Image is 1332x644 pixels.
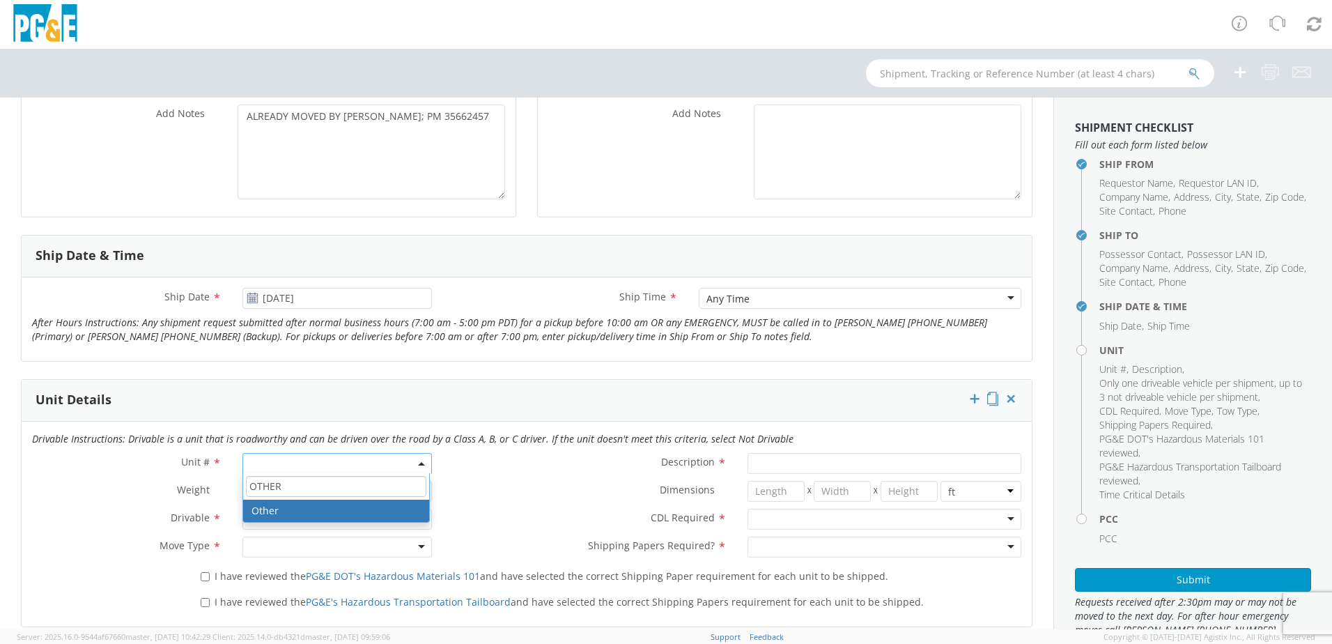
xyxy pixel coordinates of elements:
span: Server: 2025.16.0-9544af67660 [17,631,210,642]
span: Requestor Name [1099,176,1173,190]
span: Tow Type [1217,404,1257,417]
li: , [1099,418,1213,432]
li: , [1099,190,1170,204]
li: , [1099,404,1161,418]
span: Company Name [1099,190,1168,204]
span: PG&E DOT's Hazardous Materials 101 reviewed [1099,432,1264,459]
span: master, [DATE] 10:42:29 [125,631,210,642]
li: , [1099,432,1308,460]
span: State [1237,261,1260,275]
h4: PCC [1099,514,1311,524]
span: State [1237,190,1260,204]
span: Ship Time [619,290,666,303]
span: Site Contact [1099,275,1153,289]
span: Site Contact [1099,204,1153,217]
li: , [1215,190,1233,204]
span: Address [1174,261,1209,275]
span: Fill out each form listed below [1075,138,1311,152]
input: Length [748,481,805,502]
span: Ship Date [1099,319,1142,332]
li: , [1099,261,1170,275]
span: Unit # [1099,362,1126,376]
h3: Unit Details [36,393,111,407]
li: , [1099,319,1144,333]
span: Copyright © [DATE]-[DATE] Agistix Inc., All Rights Reserved [1103,631,1315,643]
span: X [871,481,881,502]
i: Drivable Instructions: Drivable is a unit that is roadworthy and can be driven over the road by a... [32,432,793,445]
span: Drivable [171,511,210,524]
input: Height [881,481,938,502]
img: pge-logo-06675f144f4cfa6a6814.png [10,4,80,45]
span: Requests received after 2:30pm may or may not be moved to the next day. For after hour emergency ... [1075,595,1311,637]
span: City [1215,261,1231,275]
li: , [1187,247,1267,261]
span: Client: 2025.14.0-db4321d [212,631,390,642]
span: Possessor Contact [1099,247,1182,261]
h4: Ship Date & Time [1099,301,1311,312]
span: I have reviewed the and have selected the correct Shipping Paper requirement for each unit to be ... [215,569,888,583]
span: X [805,481,814,502]
span: Possessor LAN ID [1187,247,1265,261]
i: After Hours Instructions: Any shipment request submitted after normal business hours (7:00 am - 5... [32,316,987,343]
div: Any Time [706,292,750,306]
a: PG&E's Hazardous Transportation Tailboard [306,595,511,608]
span: Description [1132,362,1182,376]
span: Move Type [1165,404,1211,417]
h4: Unit [1099,345,1311,355]
span: Address [1174,190,1209,204]
span: Add Notes [672,107,721,120]
li: , [1237,190,1262,204]
li: , [1132,362,1184,376]
li: , [1179,176,1259,190]
li: , [1099,247,1184,261]
button: Submit [1075,568,1311,592]
span: Zip Code [1265,190,1304,204]
span: CDL Required [651,511,715,524]
li: , [1215,261,1233,275]
span: Time Critical Details [1099,488,1185,501]
span: PCC [1099,532,1117,545]
span: Only one driveable vehicle per shipment, up to 3 not driveable vehicle per shipment [1099,376,1302,404]
span: PG&E Hazardous Transportation Tailboard reviewed [1099,460,1281,487]
h4: Ship From [1099,159,1311,169]
input: I have reviewed thePG&E's Hazardous Transportation Tailboardand have selected the correct Shippin... [201,598,210,607]
li: , [1099,376,1308,404]
span: Ship Date [164,290,210,303]
span: Phone [1159,204,1186,217]
a: Feedback [750,631,784,642]
a: Support [711,631,741,642]
li: , [1099,176,1175,190]
input: Shipment, Tracking or Reference Number (at least 4 chars) [866,59,1214,87]
input: Width [814,481,871,502]
span: Zip Code [1265,261,1304,275]
li: , [1099,362,1129,376]
span: Shipping Papers Required? [588,539,715,552]
a: PG&E DOT's Hazardous Materials 101 [306,569,480,583]
span: Company Name [1099,261,1168,275]
span: Requestor LAN ID [1179,176,1257,190]
li: , [1265,190,1306,204]
span: I have reviewed the and have selected the correct Shipping Papers requirement for each unit to be... [215,595,924,608]
span: City [1215,190,1231,204]
li: , [1237,261,1262,275]
span: Add Notes [156,107,205,120]
li: , [1099,275,1155,289]
li: , [1265,261,1306,275]
span: Phone [1159,275,1186,289]
li: , [1174,190,1211,204]
span: Ship Time [1147,319,1190,332]
span: Shipping Papers Required [1099,418,1211,431]
strong: Shipment Checklist [1075,120,1193,135]
span: CDL Required [1099,404,1159,417]
span: Description [661,455,715,468]
span: master, [DATE] 09:59:06 [305,631,390,642]
li: , [1217,404,1260,418]
li: , [1099,460,1308,488]
li: , [1165,404,1214,418]
li: , [1174,261,1211,275]
h4: Ship To [1099,230,1311,240]
span: Move Type [160,539,210,552]
input: I have reviewed thePG&E DOT's Hazardous Materials 101and have selected the correct Shipping Paper... [201,572,210,581]
li: Other [243,500,429,522]
li: , [1099,204,1155,218]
